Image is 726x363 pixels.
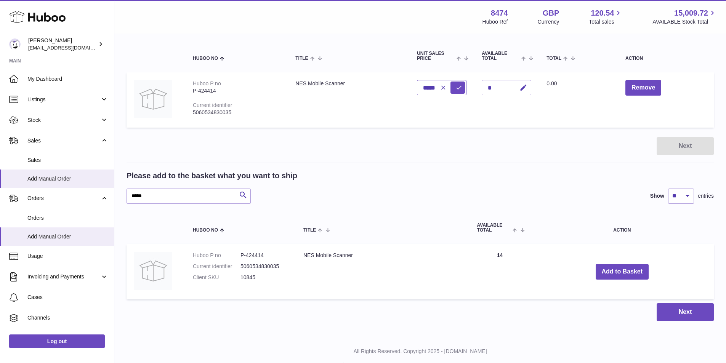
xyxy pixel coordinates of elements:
span: Total sales [589,18,623,26]
span: Add Manual Order [27,233,108,240]
span: Sales [27,157,108,164]
th: Action [530,215,714,240]
button: Next [657,303,714,321]
td: NES Mobile Scanner [296,244,470,299]
span: AVAILABLE Total [482,51,519,61]
span: Huboo no [193,228,218,233]
span: AVAILABLE Total [477,223,511,233]
p: All Rights Reserved. Copyright 2025 - [DOMAIN_NAME] [120,348,720,355]
h2: Please add to the basket what you want to ship [127,171,297,181]
span: AVAILABLE Stock Total [652,18,717,26]
dd: P-424414 [240,252,288,259]
span: Orders [27,195,100,202]
td: NES Mobile Scanner [288,72,409,128]
label: Show [650,192,664,200]
a: Log out [9,334,105,348]
div: Current identifier [193,102,232,108]
span: entries [698,192,714,200]
span: Orders [27,214,108,222]
strong: 8474 [491,8,508,18]
td: 14 [470,244,530,299]
dd: 5060534830035 [240,263,288,270]
span: Sales [27,137,100,144]
a: 15,009.72 AVAILABLE Stock Total [652,8,717,26]
span: Huboo no [193,56,218,61]
span: Usage [27,253,108,260]
div: Huboo P no [193,80,221,86]
img: NES Mobile Scanner [134,80,172,118]
span: My Dashboard [27,75,108,83]
div: P-424414 [193,87,280,94]
span: Total [547,56,561,61]
dt: Current identifier [193,263,240,270]
div: [PERSON_NAME] [28,37,97,51]
dt: Huboo P no [193,252,240,259]
div: Action [625,56,706,61]
button: Remove [625,80,661,96]
span: Add Manual Order [27,175,108,182]
span: Stock [27,117,100,124]
span: Listings [27,96,100,103]
a: 120.54 Total sales [589,8,623,26]
span: 120.54 [591,8,614,18]
div: Currency [538,18,559,26]
dt: Client SKU [193,274,240,281]
span: Channels [27,314,108,321]
span: 0.00 [547,80,557,86]
img: orders@neshealth.com [9,38,21,50]
img: NES Mobile Scanner [134,252,172,290]
span: Invoicing and Payments [27,273,100,280]
span: Unit Sales Price [417,51,455,61]
span: Cases [27,294,108,301]
dd: 10845 [240,274,288,281]
div: 5060534830035 [193,109,280,116]
div: Huboo Ref [482,18,508,26]
span: Title [295,56,308,61]
strong: GBP [543,8,559,18]
span: Title [303,228,316,233]
span: 15,009.72 [674,8,708,18]
span: [EMAIL_ADDRESS][DOMAIN_NAME] [28,45,112,51]
button: Add to Basket [596,264,649,280]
